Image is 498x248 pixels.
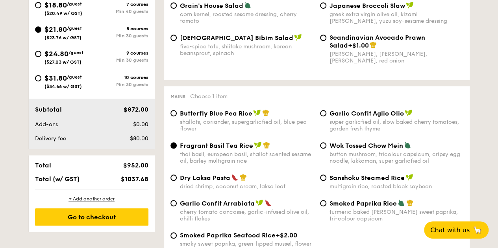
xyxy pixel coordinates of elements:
[330,11,463,24] div: greek extra virgin olive oil, kizami [PERSON_NAME], yuzu soy-sesame dressing
[180,151,314,164] div: thai basil, european basil, shallot scented sesame oil, barley multigrain rice
[170,110,177,116] input: Butterfly Blue Pea Riceshallots, coriander, supergarlicfied oil, blue pea flower
[92,26,148,31] div: 8 courses
[180,34,293,42] span: [DEMOGRAPHIC_DATA] Bibim Salad
[240,174,247,181] img: icon-chef-hat.a58ddaea.svg
[190,93,228,100] span: Choose 1 item
[180,43,314,57] div: five-spice tofu, shiitake mushroom, korean beansprout, spinach
[244,2,251,9] img: icon-vegetarian.fe4039eb.svg
[263,141,270,149] img: icon-chef-hat.a58ddaea.svg
[120,175,148,183] span: $1037.68
[170,200,177,206] input: Garlic Confit Arrabiatacherry tomato concasse, garlic-infused olive oil, chilli flakes
[170,232,177,239] input: Smoked Paprika Seafood Rice+$2.00smoky sweet paprika, green-lipped mussel, flower squid, baby prawn
[35,2,41,8] input: $18.80/guest($20.49 w/ GST)7 coursesMin 40 guests
[92,9,148,14] div: Min 40 guests
[170,175,177,181] input: Dry Laksa Pastadried shrimp, coconut cream, laksa leaf
[330,2,405,9] span: Japanese Broccoli Slaw
[67,74,82,80] span: /guest
[276,231,297,239] span: +$2.00
[265,199,272,206] img: icon-spicy.37a8142b.svg
[35,26,41,33] input: $21.80/guest($23.76 w/ GST)8 coursesMin 30 guests
[430,226,470,234] span: Chat with us
[330,142,403,149] span: Wok Tossed Chow Mein
[44,74,67,83] span: $31.80
[44,59,81,65] span: ($27.03 w/ GST)
[180,110,252,117] span: Butterfly Blue Pea Rice
[398,199,405,206] img: icon-vegetarian.fe4039eb.svg
[35,175,80,183] span: Total (w/ GST)
[92,75,148,80] div: 10 courses
[262,109,269,116] img: icon-chef-hat.a58ddaea.svg
[35,135,66,142] span: Delivery fee
[35,196,148,202] div: + Add another order
[424,221,489,239] button: Chat with us🦙
[180,231,276,239] span: Smoked Paprika Seafood Rice
[35,162,51,169] span: Total
[180,2,243,9] span: Grain's House Salad
[180,183,314,190] div: dried shrimp, coconut cream, laksa leaf
[180,200,255,207] span: Garlic Confit Arrabiata
[320,110,326,116] input: Garlic Confit Aglio Oliosuper garlicfied oil, slow baked cherry tomatoes, garden fresh thyme
[67,1,82,7] span: /guest
[330,209,463,222] div: turmeric baked [PERSON_NAME] sweet paprika, tri-colour capsicum
[294,34,302,41] img: icon-vegan.f8ff3823.svg
[330,151,463,164] div: button mushroom, tricolour capsicum, cripsy egg noodle, kikkoman, super garlicfied oil
[330,34,425,49] span: Scandinavian Avocado Prawn Salad
[130,135,148,142] span: $80.00
[473,226,482,235] span: 🦙
[92,33,148,39] div: Min 30 guests
[35,51,41,57] input: $24.80/guest($27.03 w/ GST)9 coursesMin 30 guests
[170,94,185,99] span: Mains
[44,84,82,89] span: ($34.66 w/ GST)
[406,2,414,9] img: icon-vegan.f8ff3823.svg
[170,35,177,41] input: [DEMOGRAPHIC_DATA] Bibim Saladfive-spice tofu, shiitake mushroom, korean beansprout, spinach
[44,11,82,16] span: ($20.49 w/ GST)
[320,2,326,9] input: Japanese Broccoli Slawgreek extra virgin olive oil, kizami [PERSON_NAME], yuzu soy-sesame dressing
[180,209,314,222] div: cherry tomato concasse, garlic-infused olive oil, chilli flakes
[68,50,83,55] span: /guest
[253,109,261,116] img: icon-vegan.f8ff3823.svg
[330,110,404,117] span: Garlic Confit Aglio Olio
[92,50,148,56] div: 9 courses
[405,174,413,181] img: icon-vegan.f8ff3823.svg
[35,106,62,113] span: Subtotal
[180,174,230,182] span: Dry Laksa Pasta
[92,2,148,7] div: 7 courses
[123,106,148,113] span: $872.00
[370,41,377,48] img: icon-chef-hat.a58ddaea.svg
[320,200,326,206] input: Smoked Paprika Riceturmeric baked [PERSON_NAME] sweet paprika, tri-colour capsicum
[404,141,411,149] img: icon-vegetarian.fe4039eb.svg
[320,142,326,149] input: Wok Tossed Chow Meinbutton mushroom, tricolour capsicum, cripsy egg noodle, kikkoman, super garli...
[92,57,148,63] div: Min 30 guests
[44,50,68,58] span: $24.80
[348,42,369,49] span: +$1.00
[35,208,148,226] div: Go to checkout
[44,35,81,40] span: ($23.76 w/ GST)
[330,119,463,132] div: super garlicfied oil, slow baked cherry tomatoes, garden fresh thyme
[330,51,463,64] div: [PERSON_NAME], [PERSON_NAME], [PERSON_NAME], red onion
[170,2,177,9] input: Grain's House Saladcorn kernel, roasted sesame dressing, cherry tomato
[180,142,253,149] span: Fragrant Basil Tea Rice
[330,200,397,207] span: Smoked Paprika Rice
[123,162,148,169] span: $952.00
[330,183,463,190] div: multigrain rice, roasted black soybean
[255,199,263,206] img: icon-vegan.f8ff3823.svg
[133,121,148,128] span: $0.00
[180,119,314,132] div: shallots, coriander, supergarlicfied oil, blue pea flower
[35,121,58,128] span: Add-ons
[330,174,405,182] span: Sanshoku Steamed Rice
[92,82,148,87] div: Min 30 guests
[406,199,413,206] img: icon-chef-hat.a58ddaea.svg
[35,75,41,81] input: $31.80/guest($34.66 w/ GST)10 coursesMin 30 guests
[320,35,326,41] input: Scandinavian Avocado Prawn Salad+$1.00[PERSON_NAME], [PERSON_NAME], [PERSON_NAME], red onion
[320,175,326,181] input: Sanshoku Steamed Ricemultigrain rice, roasted black soybean
[44,25,67,34] span: $21.80
[170,142,177,149] input: Fragrant Basil Tea Ricethai basil, european basil, shallot scented sesame oil, barley multigrain ...
[67,26,82,31] span: /guest
[254,141,262,149] img: icon-vegan.f8ff3823.svg
[180,11,314,24] div: corn kernel, roasted sesame dressing, cherry tomato
[44,1,67,9] span: $18.80
[231,174,238,181] img: icon-spicy.37a8142b.svg
[405,109,413,116] img: icon-vegan.f8ff3823.svg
